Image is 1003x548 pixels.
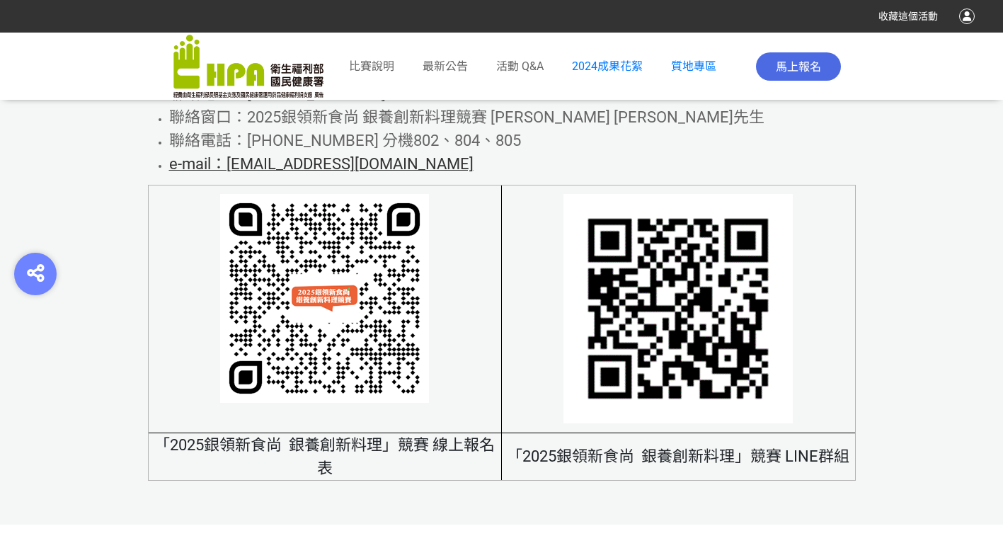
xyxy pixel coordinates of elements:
span: 收藏這個活動 [878,11,938,22]
span: 聯絡電話：[PHONE_NUMBER] 分機802、804、805 [169,132,521,149]
span: 馬上報名 [776,60,821,74]
img: c705d159-572a-497d-95dc-8807284fb002.png [220,194,429,403]
img: 「2025銀領新食尚 銀養創新料理」競賽 [173,35,323,98]
span: 最新公告 [423,59,468,73]
span: 比賽說明 [349,59,394,73]
span: 「2025銀領新食尚 銀養創新料理」競賽 線上報名表 [154,436,495,477]
span: 活動 Q&A [496,59,544,73]
a: 活動 Q&A [496,58,544,75]
span: e-mail：[EMAIL_ADDRESS][DOMAIN_NAME] [169,155,474,173]
a: 2024成果花絮 [572,59,643,73]
img: 26c4d5a8-6145-4699-ae08-c47410aefbf1.png [563,194,793,423]
a: 最新公告 [423,58,468,75]
a: e-mail：[EMAIL_ADDRESS][DOMAIN_NAME] [169,160,474,171]
span: 聯絡窗口：2025銀領新食尚 銀養創新料理競賽 [PERSON_NAME] [PERSON_NAME]先生 [169,108,764,126]
button: 馬上報名 [756,52,841,81]
span: 「2025銀領新食尚 銀養創新料理」競賽 LINE群組 [507,447,849,465]
a: 比賽說明 [349,58,394,75]
a: 質地專區 [671,59,716,73]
